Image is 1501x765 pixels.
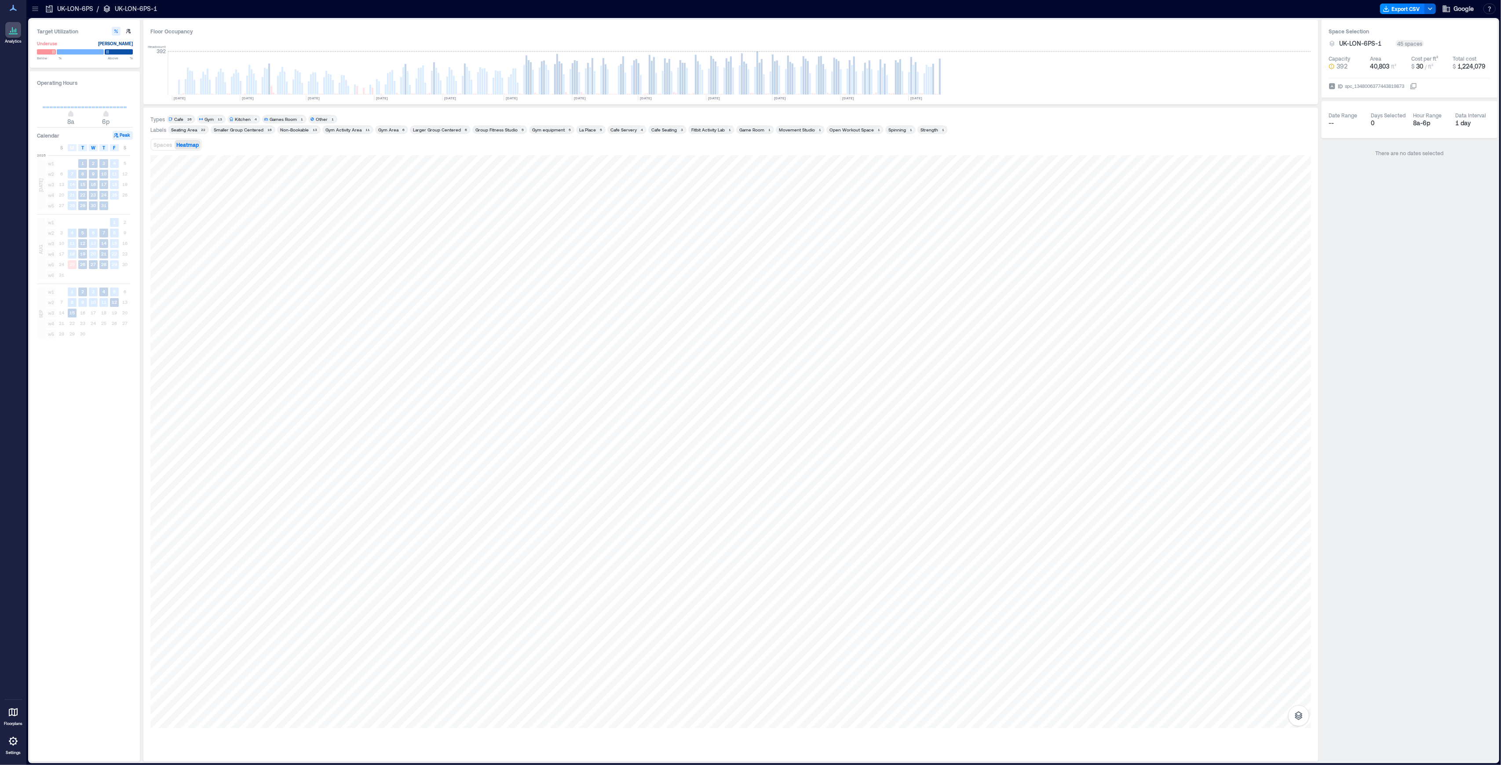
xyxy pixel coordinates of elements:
div: 45 spaces [1395,40,1424,47]
div: Cafe [174,116,183,122]
text: 30 [91,203,96,208]
text: 10 [101,171,106,176]
text: 1 [113,219,116,225]
p: UK-LON-6PS [57,4,93,13]
text: 5 [113,289,116,294]
div: Date Range [1329,112,1357,119]
div: Group Fitness Studio [475,127,518,133]
span: T [81,144,84,151]
text: 21 [101,251,106,256]
text: 11 [112,171,117,176]
div: Spinning [888,127,906,133]
text: 8 [113,230,116,235]
span: w2 [47,170,55,178]
text: 3 [102,160,105,166]
text: [DATE] [640,96,652,100]
div: Cost per ft² [1411,55,1438,62]
div: 1 [299,117,305,122]
div: 5 [599,127,604,132]
div: Game Room [739,127,764,133]
text: 1 [71,289,73,294]
div: 1 [876,127,882,132]
span: / ft² [1425,63,1433,69]
text: [DATE] [574,96,586,100]
div: spc_1348006377443819873 [1344,82,1405,91]
text: 22 [80,192,85,197]
text: 11 [101,299,106,305]
text: 19 [80,251,85,256]
text: 31 [101,203,106,208]
span: S [124,144,126,151]
span: w4 [47,250,55,259]
div: 11 [364,127,372,132]
div: Other [316,116,328,122]
div: Labels [150,126,166,133]
div: Kitchen [235,116,251,122]
span: $ [1411,63,1414,69]
div: 1 [727,127,733,132]
button: Peak [113,131,133,140]
text: [DATE] [842,96,854,100]
text: 5 [81,230,84,235]
div: Data Interval [1455,112,1486,119]
span: T [102,144,105,151]
text: 15 [80,182,85,187]
span: w2 [47,298,55,307]
span: Below % [37,55,62,61]
div: 5 [520,127,526,132]
a: Floorplans [1,702,25,729]
span: w1 [47,288,55,296]
div: Floor Occupancy [150,27,1311,36]
text: 1 [81,160,84,166]
text: 24 [101,192,106,197]
text: 25 [112,192,117,197]
text: 17 [101,182,106,187]
span: Heatmap [176,142,199,148]
div: Gym equipment [532,127,565,133]
button: UK-LON-6PS-1 [1339,39,1392,48]
text: [DATE] [506,96,518,100]
div: 1 [909,127,914,132]
h3: Space Selection [1329,27,1490,36]
div: 4 [253,117,259,122]
span: w5 [47,330,55,339]
text: 29 [112,262,117,267]
text: [DATE] [444,96,456,100]
div: Non-Bookable [280,127,309,133]
div: Fitbit Activity Lab [691,127,725,133]
div: 6 [401,127,406,132]
span: w2 [47,229,55,237]
span: w1 [47,218,55,227]
span: w3 [47,180,55,189]
div: Seating Area [171,127,197,133]
div: 16 [266,127,274,132]
text: 18 [69,251,75,256]
div: 13 [216,117,224,122]
div: 6 [464,127,469,132]
text: 12 [112,299,117,305]
div: 26 [186,117,194,122]
span: W [91,144,95,151]
span: 8a [67,118,74,125]
div: 1 [941,127,946,132]
div: Hour Range [1413,112,1442,119]
div: 4 [639,127,645,132]
text: 14 [101,240,106,246]
div: Days Selected [1371,112,1406,119]
div: Movement Studio [779,127,815,133]
button: Spaces [152,140,174,149]
button: Google [1439,2,1476,16]
text: 4 [71,230,73,235]
div: Gym Activity Area [325,127,362,133]
text: 28 [101,262,106,267]
span: w4 [47,191,55,200]
text: 15 [69,310,75,315]
span: 2025 [37,153,46,158]
span: UK-LON-6PS-1 [1339,39,1381,48]
span: 6p [102,118,110,125]
text: 28 [69,203,75,208]
text: 20 [91,251,96,256]
div: Underuse [37,39,57,48]
div: Types [150,116,165,123]
p: / [97,4,99,13]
